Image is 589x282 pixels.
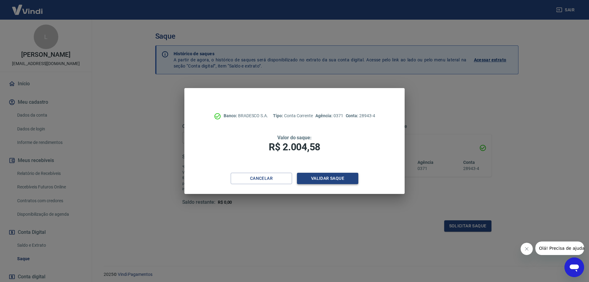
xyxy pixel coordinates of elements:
[346,113,375,119] p: 28943-4
[269,141,320,153] span: R$ 2.004,58
[224,113,238,118] span: Banco:
[315,113,333,118] span: Agência:
[277,135,312,141] span: Valor do saque:
[564,257,584,277] iframe: Button to launch messaging window
[521,243,533,255] iframe: Close message
[231,173,292,184] button: Cancelar
[315,113,343,119] p: 0371
[535,241,584,255] iframe: Message from company
[297,173,358,184] button: Validar saque
[224,113,268,119] p: BRADESCO S.A.
[4,4,52,9] span: Olá! Precisa de ajuda?
[273,113,284,118] span: Tipo:
[346,113,360,118] span: Conta:
[273,113,313,119] p: Conta Corrente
